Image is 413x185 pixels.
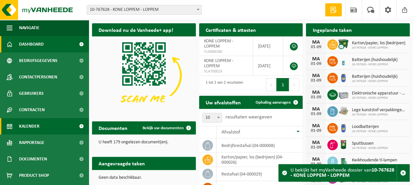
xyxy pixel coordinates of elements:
span: Documenten [19,151,47,167]
div: MA [309,157,322,162]
div: 01-09 [309,129,322,133]
span: 10-767628 - KONE LOPPEM [352,79,397,83]
span: 10-767628 - KONE LOPPEM [352,130,388,134]
div: MA [309,107,322,112]
a: Bekijk uw documenten [137,121,195,134]
div: MA [309,90,322,95]
div: 01-09 [309,145,322,150]
span: Contactpersonen [19,69,57,85]
div: MA [309,73,322,78]
button: 1 [276,78,289,91]
span: 10 [203,113,222,122]
a: Ophaling aanvragen [250,96,302,109]
span: Dashboard [19,36,44,52]
span: KONE LOPPEM - LOPPEM [204,39,233,49]
span: 10-767628 - KONE LOPPEM [352,46,405,50]
h2: Aangevraagde taken [92,157,151,170]
h2: Download nu de Vanheede+ app! [92,23,180,36]
p: Geen data beschikbaar. [99,175,189,180]
img: PB-OT-0120-HPE-00-02 [338,122,349,133]
div: MA [309,123,322,129]
img: LP-PA-00000-WDN-11 [338,105,349,116]
div: MA [309,40,322,45]
div: MA [309,56,322,62]
div: 01-09 [309,45,322,50]
span: 10-767628 - KONE LOPPEM [352,146,388,150]
span: Spuitbussen [352,141,388,146]
span: 10-767628 - KONE LOPPEM - LOPPEM [87,5,201,14]
span: Navigatie [19,20,39,36]
div: MA [309,140,322,145]
span: Karton/papier, los (bedrijven) [352,41,405,46]
strong: 10-767628 - KONE LOPPEM - LOPPEM [290,168,394,178]
div: U bekijkt het myVanheede dossier van [290,164,397,181]
span: 10-767628 - KONE LOPPEM [352,96,406,100]
span: Bekijk uw documenten [143,126,184,130]
span: 10-767628 - KONE LOPPEM [352,113,406,117]
span: Lege kunststof verpakkingen van gevaarlijke stoffen [352,108,406,113]
td: karton/papier, los (bedrijven) (04-000026) [217,153,303,167]
img: Download de VHEPlus App [92,36,196,114]
span: VLA700019 [204,69,248,74]
span: Ophaling aanvragen [255,100,290,105]
h2: Uw afvalstoffen [199,96,247,109]
div: 01-09 [309,162,322,167]
span: Batterijen (huishoudelijk) [352,74,397,79]
td: bedrijfsrestafval (04-000008) [217,138,303,153]
span: 10 [202,113,222,123]
span: Kalender [19,118,39,134]
td: [DATE] [253,56,284,76]
img: WB-1100-CU [338,38,349,50]
button: Previous [266,78,276,91]
span: Bedrijfsgegevens [19,52,57,69]
label: resultaten weergeven [225,114,272,120]
span: Contracten [19,102,45,118]
span: Elektronische apparatuur - overige (ove) [352,91,406,96]
span: VLA900180 [204,49,248,54]
div: 01-09 [309,112,322,116]
img: PB-LB-0680-HPE-GY-01 [338,89,349,100]
p: U heeft 179 ongelezen document(en). [99,140,189,145]
span: Afvalstof [221,130,240,135]
h2: Documenten [92,121,134,134]
img: PB-OT-0200-MET-00-03 [338,139,349,150]
img: PB-OT-0200-MET-00-02 [338,155,349,167]
span: 10-767628 - KONE LOPPEM [352,63,397,67]
span: KONE LOPPEM - LOPPEM [204,58,233,69]
span: Loodbatterijen [352,124,388,130]
div: 01-09 [309,95,322,100]
span: Product Shop [19,167,49,184]
td: restafval (04-000029) [217,167,303,181]
span: 10-767628 - KONE LOPPEM [352,163,397,167]
h2: Ingeplande taken [306,23,358,36]
div: 01-09 [309,62,322,66]
h2: Certificaten & attesten [199,23,263,36]
span: 10-767628 - KONE LOPPEM - LOPPEM [87,5,202,15]
span: Gebruikers [19,85,44,102]
td: [DATE] [253,36,284,56]
div: 01-09 [309,78,322,83]
span: Rapportage [19,134,44,151]
img: LP-OT-00030-HPE-21 [338,55,349,66]
span: Batterijen (huishoudelijk) [352,57,397,63]
div: 1 tot 2 van 2 resultaten [202,77,243,92]
span: Kwikhoudende tl-lampen [352,158,397,163]
button: Next [289,78,299,91]
img: PB-OT-0120-HPE-00-02 [338,72,349,83]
